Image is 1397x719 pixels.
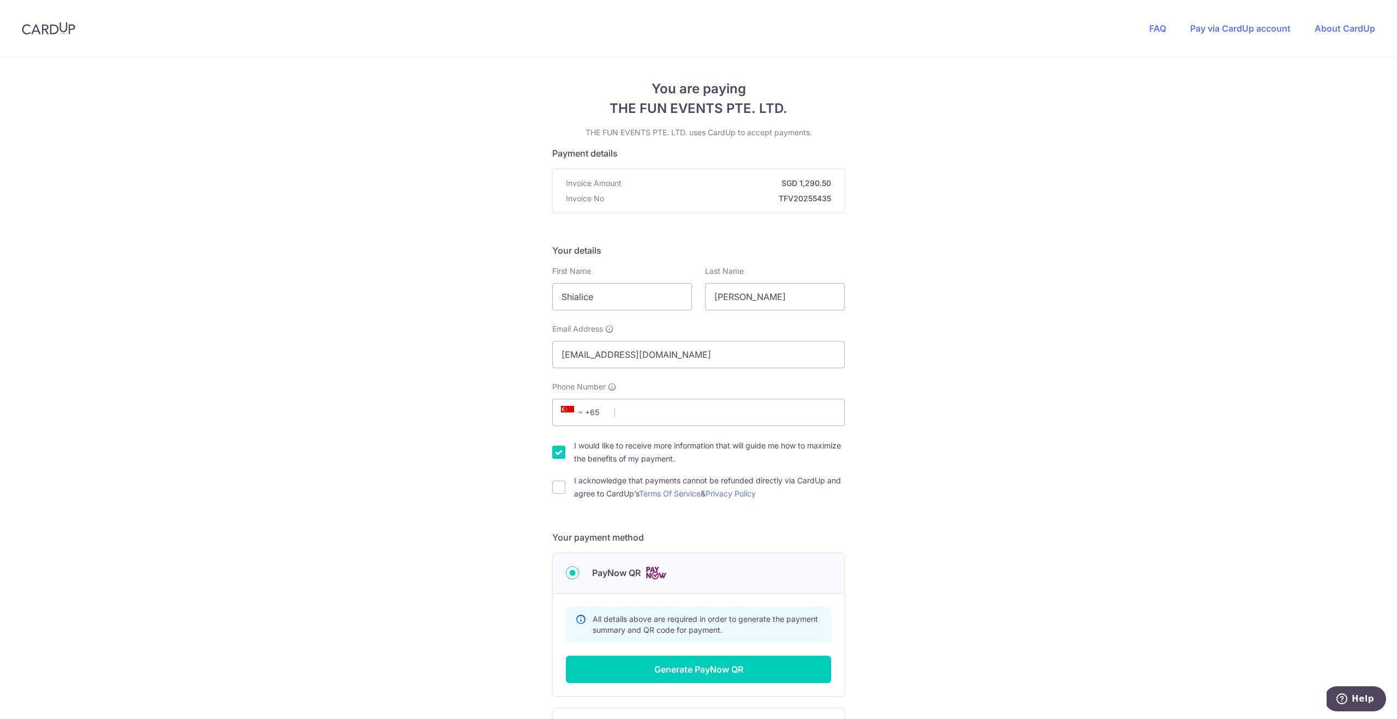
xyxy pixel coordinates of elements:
label: I acknowledge that payments cannot be refunded directly via CardUp and agree to CardUp’s & [574,474,845,500]
span: THE FUN EVENTS PTE. LTD. [552,99,845,118]
span: Invoice Amount [566,178,622,189]
span: Invoice No [566,193,604,204]
a: Pay via CardUp account [1190,23,1291,34]
span: Email Address [552,323,603,334]
a: About CardUp [1315,23,1375,34]
h5: Payment details [552,147,845,160]
input: Email address [552,341,845,368]
span: All details above are required in order to generate the payment summary and QR code for payment. [593,614,818,634]
label: First Name [552,266,591,277]
a: Terms Of Service [639,489,701,498]
p: THE FUN EVENTS PTE. LTD. uses CardUp to accept payments. [552,127,845,138]
span: +65 [561,406,587,419]
strong: TFV20255435 [608,193,831,204]
input: Last name [705,283,845,310]
img: CardUp [22,22,75,35]
a: FAQ [1149,23,1166,34]
label: Last Name [705,266,744,277]
label: I would like to receive more information that will guide me how to maximize the benefits of my pa... [574,439,845,465]
span: You are paying [552,79,845,99]
div: PayNow QR Cards logo [566,566,831,580]
h5: Your payment method [552,531,845,544]
a: Privacy Policy [706,489,756,498]
input: First name [552,283,692,310]
span: PayNow QR [592,566,641,579]
img: Cards logo [645,566,667,580]
button: Generate PayNow QR [566,656,831,683]
h5: Your details [552,244,845,257]
strong: SGD 1,290.50 [626,178,831,189]
iframe: Opens a widget where you can find more information [1327,686,1386,714]
span: +65 [558,406,607,419]
span: Phone Number [552,381,606,392]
